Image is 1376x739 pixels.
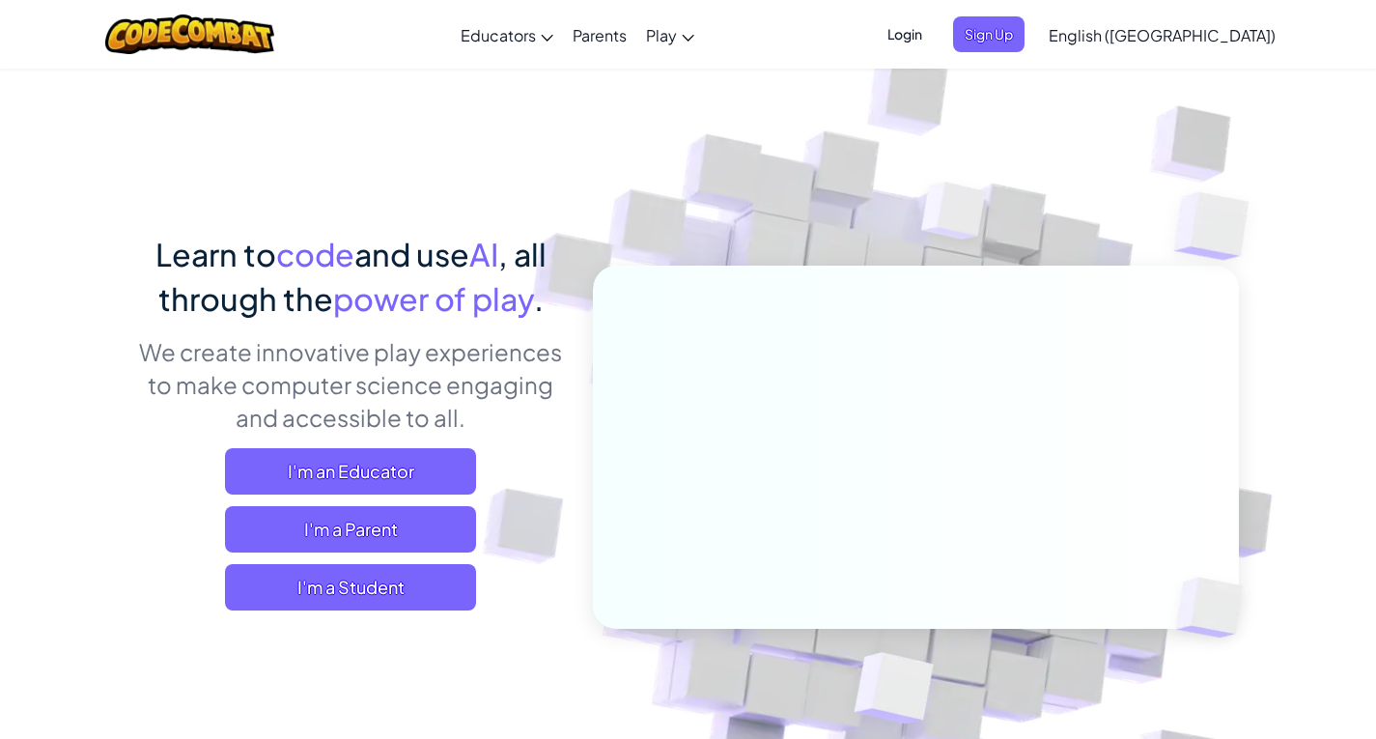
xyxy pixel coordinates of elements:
button: I'm a Student [225,564,476,611]
a: English ([GEOGRAPHIC_DATA]) [1039,9,1285,61]
span: and use [354,235,469,273]
a: I'm a Parent [225,506,476,553]
p: We create innovative play experiences to make computer science engaging and accessible to all. [138,335,564,434]
span: code [276,235,354,273]
span: . [534,279,544,318]
span: Play [646,25,677,45]
img: CodeCombat logo [105,14,274,54]
button: Login [876,16,934,52]
span: power of play [333,279,534,318]
a: Educators [451,9,563,61]
span: Learn to [155,235,276,273]
span: Educators [461,25,536,45]
a: Parents [563,9,636,61]
a: Play [636,9,704,61]
img: Overlap cubes [885,144,1024,288]
button: Sign Up [953,16,1025,52]
a: I'm an Educator [225,448,476,495]
span: English ([GEOGRAPHIC_DATA]) [1049,25,1276,45]
span: AI [469,235,498,273]
img: Overlap cubes [1143,537,1288,678]
img: Overlap cubes [1136,145,1303,308]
